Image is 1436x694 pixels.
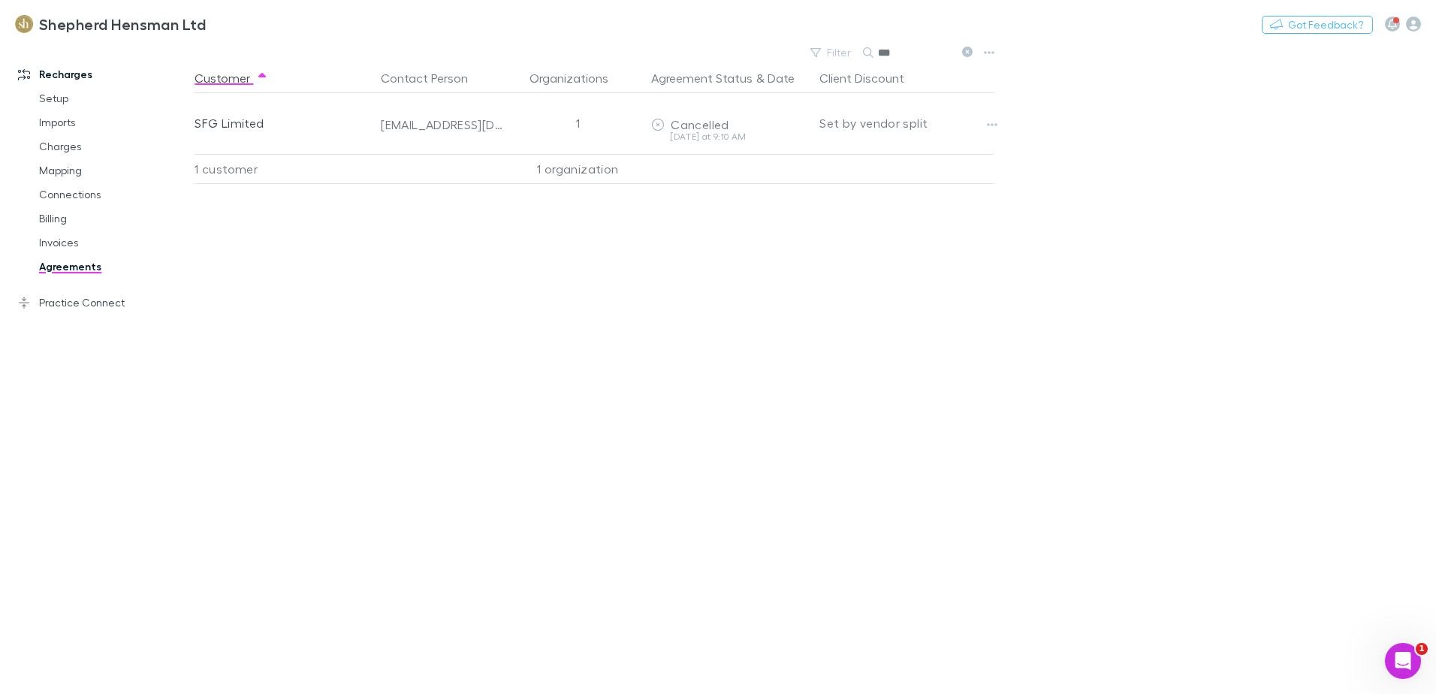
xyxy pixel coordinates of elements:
[1262,16,1373,34] button: Got Feedback?
[768,63,795,93] button: Date
[24,86,203,110] a: Setup
[381,63,486,93] button: Contact Person
[671,117,729,131] span: Cancelled
[195,93,369,153] div: SFG Limited
[529,63,626,93] button: Organizations
[381,117,504,132] div: [EMAIL_ADDRESS][DOMAIN_NAME]
[24,207,203,231] a: Billing
[819,93,994,153] div: Set by vendor split
[3,291,203,315] a: Practice Connect
[24,183,203,207] a: Connections
[819,63,922,93] button: Client Discount
[195,154,375,184] div: 1 customer
[651,63,753,93] button: Agreement Status
[6,6,215,42] a: Shepherd Hensman Ltd
[651,63,807,93] div: &
[24,134,203,158] a: Charges
[1385,643,1421,679] iframe: Intercom live chat
[510,154,645,184] div: 1 organization
[3,62,203,86] a: Recharges
[803,44,860,62] button: Filter
[651,132,807,141] div: [DATE] at 9:10 AM
[24,231,203,255] a: Invoices
[15,15,33,33] img: Shepherd Hensman Ltd's Logo
[1416,643,1428,655] span: 1
[510,93,645,153] div: 1
[195,63,268,93] button: Customer
[24,255,203,279] a: Agreements
[24,158,203,183] a: Mapping
[24,110,203,134] a: Imports
[39,15,206,33] h3: Shepherd Hensman Ltd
